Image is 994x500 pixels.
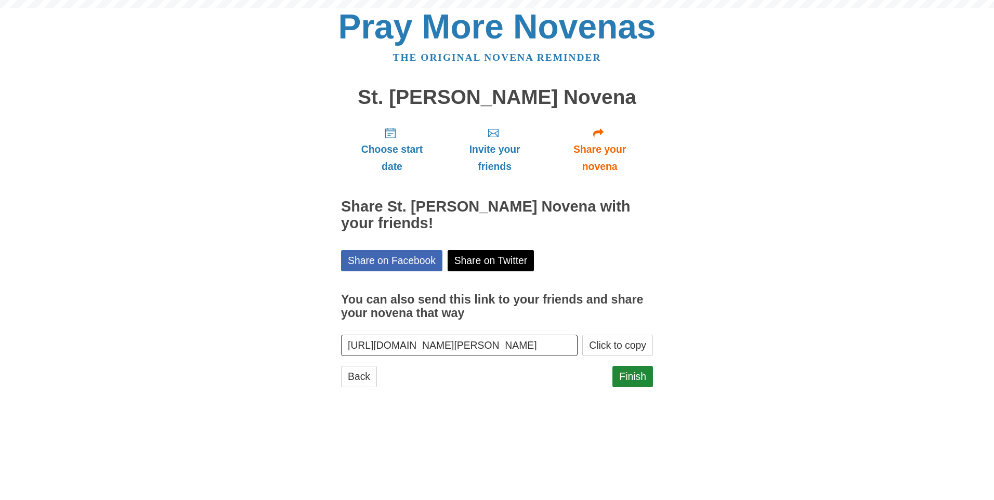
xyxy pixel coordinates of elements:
[612,366,653,387] a: Finish
[448,250,534,271] a: Share on Twitter
[443,119,546,180] a: Invite your friends
[351,141,433,175] span: Choose start date
[341,119,443,180] a: Choose start date
[341,250,442,271] a: Share on Facebook
[582,335,653,356] button: Click to copy
[341,293,653,320] h3: You can also send this link to your friends and share your novena that way
[341,86,653,109] h1: St. [PERSON_NAME] Novena
[546,119,653,180] a: Share your novena
[338,7,656,46] a: Pray More Novenas
[341,366,377,387] a: Back
[557,141,643,175] span: Share your novena
[341,199,653,232] h2: Share St. [PERSON_NAME] Novena with your friends!
[453,141,536,175] span: Invite your friends
[393,52,601,63] a: The original novena reminder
